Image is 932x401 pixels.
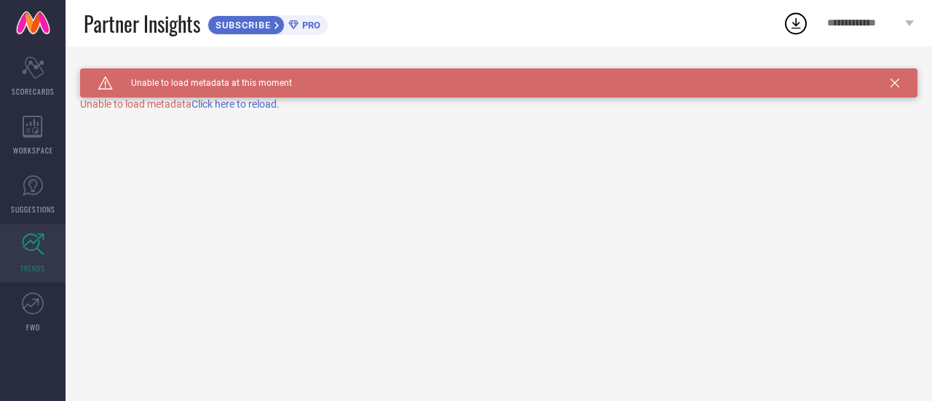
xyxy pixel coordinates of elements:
span: Unable to load metadata at this moment [113,78,292,88]
span: WORKSPACE [13,145,53,156]
span: SCORECARDS [12,86,55,97]
span: PRO [299,20,320,31]
span: SUBSCRIBE [208,20,275,31]
h1: TRENDS [80,68,123,80]
span: Click here to reload. [191,98,280,110]
span: TRENDS [20,263,45,274]
div: Unable to load metadata [80,98,917,110]
span: FWD [26,322,40,333]
span: SUGGESTIONS [11,204,55,215]
a: SUBSCRIBEPRO [208,12,328,35]
span: Partner Insights [84,9,200,39]
div: Open download list [783,10,809,36]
